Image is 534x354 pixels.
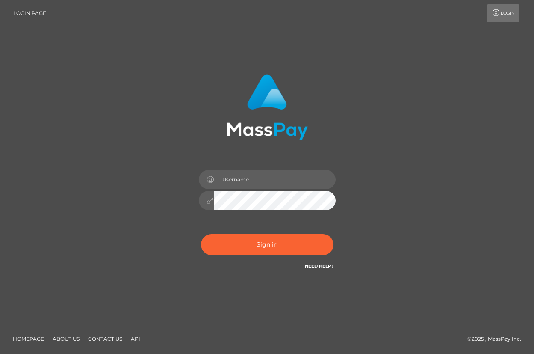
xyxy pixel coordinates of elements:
a: Homepage [9,332,47,345]
a: Contact Us [85,332,126,345]
a: Login Page [13,4,46,22]
a: API [127,332,144,345]
a: Need Help? [305,263,333,269]
div: © 2025 , MassPay Inc. [467,334,528,344]
img: MassPay Login [227,74,308,140]
a: Login [487,4,519,22]
input: Username... [214,170,336,189]
a: About Us [49,332,83,345]
button: Sign in [201,234,333,255]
